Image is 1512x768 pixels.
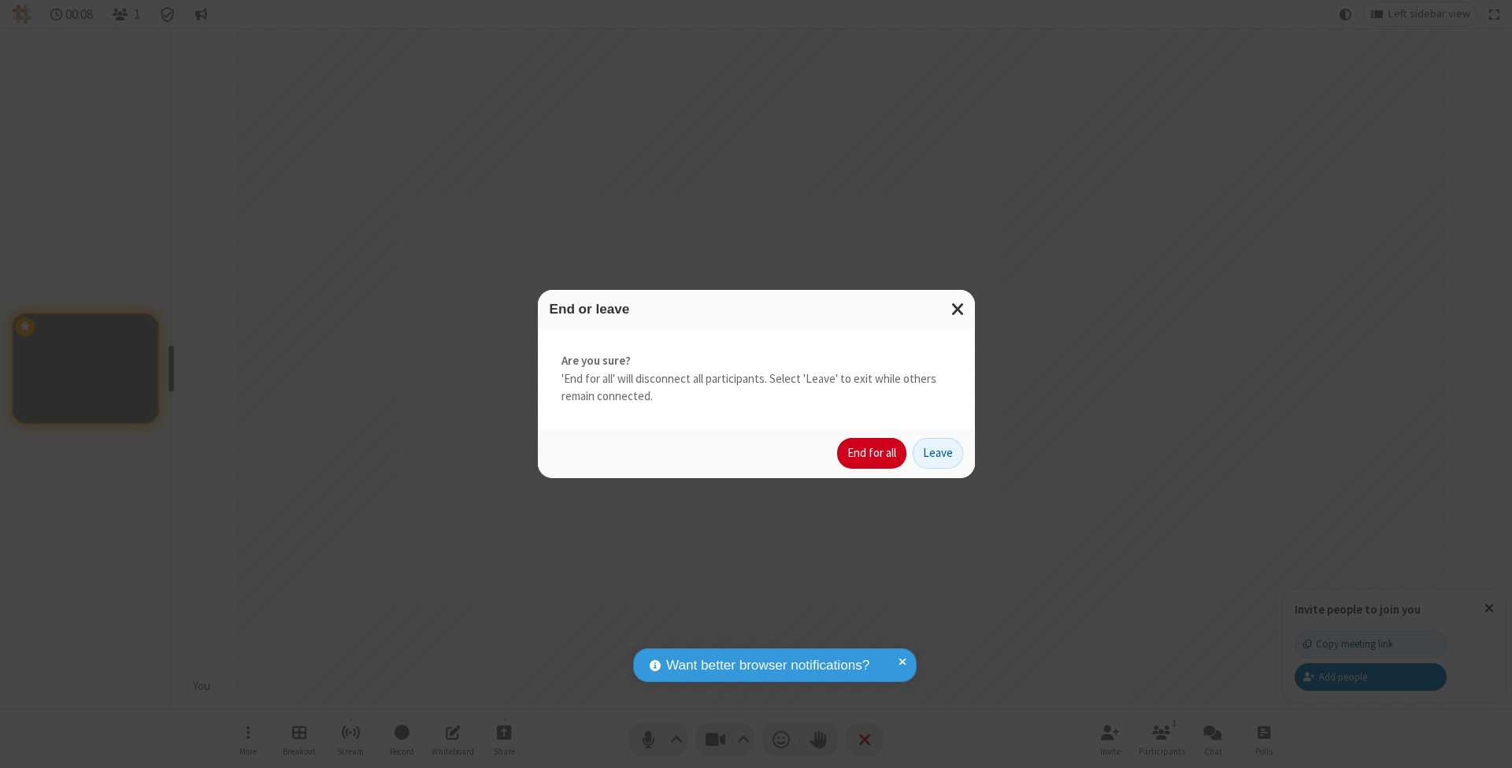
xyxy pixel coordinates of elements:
[550,302,963,317] h3: End or leave
[666,655,869,676] span: Want better browser notifications?
[561,352,951,370] strong: Are you sure?
[913,438,963,469] button: Leave
[837,438,906,469] button: End for all
[942,290,975,328] button: Close modal
[538,328,975,429] div: 'End for all' will disconnect all participants. Select 'Leave' to exit while others remain connec...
